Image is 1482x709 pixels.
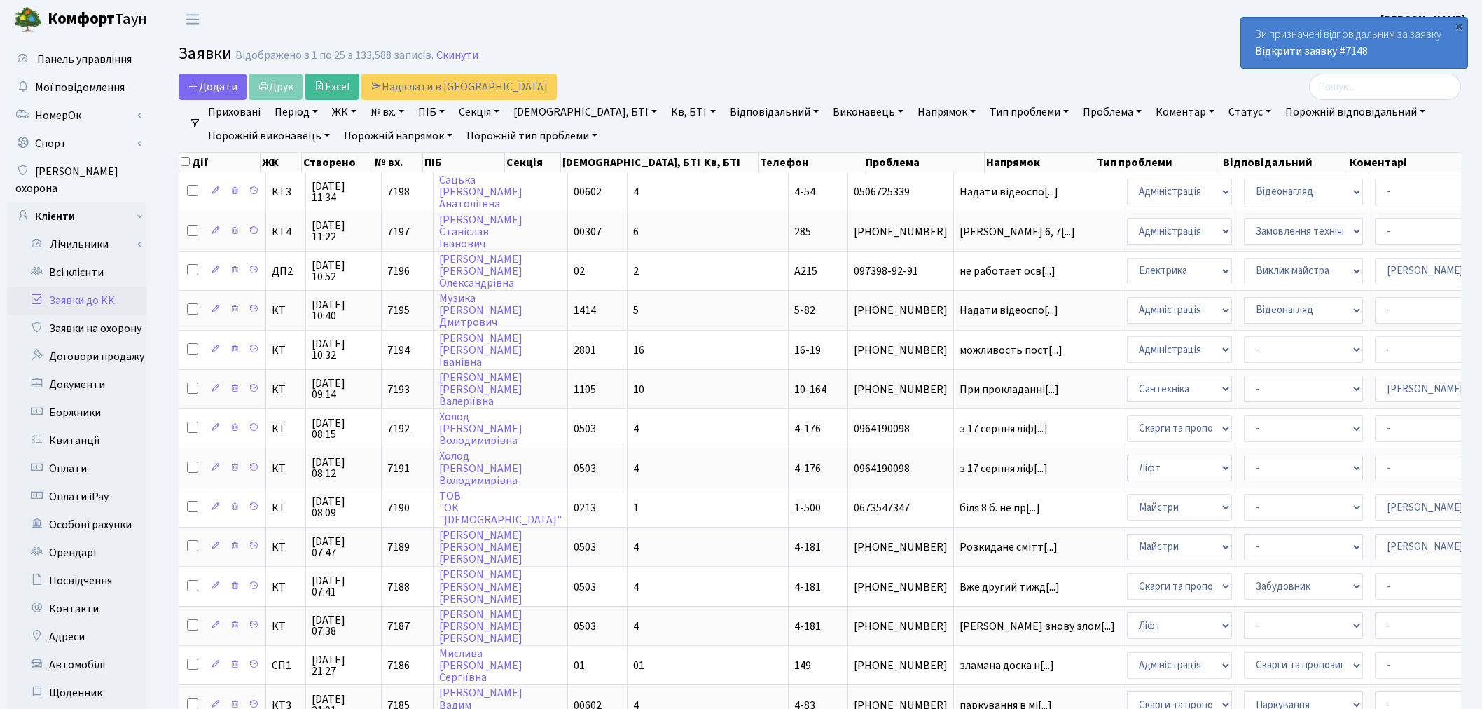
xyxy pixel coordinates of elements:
span: 285 [794,224,811,240]
a: [PERSON_NAME][PERSON_NAME]Валеріївна [439,370,522,409]
a: Коментар [1150,100,1220,124]
span: 1-500 [794,500,821,516]
span: [PHONE_NUMBER] [854,345,948,356]
a: Статус [1223,100,1277,124]
span: [PERSON_NAME] знову злом[...] [960,619,1115,634]
span: 4-54 [794,184,815,200]
span: Надати відеоспо[...] [960,184,1058,200]
img: logo.png [14,6,42,34]
a: Адреси [7,623,147,651]
span: КТ [272,345,300,356]
a: Мислива[PERSON_NAME]Сергіївна [439,646,522,685]
span: 7188 [387,579,410,595]
span: 1414 [574,303,596,318]
span: 0503 [574,461,596,476]
a: ЖК [326,100,362,124]
span: 7194 [387,343,410,358]
a: ТОВ"ОК"[DEMOGRAPHIC_DATA]" [439,488,562,528]
th: ЖК [261,153,302,172]
span: 6 [633,224,639,240]
a: Порожній відповідальний [1280,100,1431,124]
a: Заявки до КК [7,287,147,315]
span: 00602 [574,184,602,200]
a: НомерОк [7,102,147,130]
a: [PERSON_NAME]СтаніславІванович [439,212,522,252]
span: 7187 [387,619,410,634]
a: Порожній тип проблеми [461,124,603,148]
span: [DATE] 07:41 [312,575,375,598]
span: А215 [794,263,817,279]
a: Заявки на охорону [7,315,147,343]
span: зламана доска н[...] [960,658,1054,673]
th: Телефон [759,153,864,172]
a: [PERSON_NAME][PERSON_NAME][PERSON_NAME] [439,528,522,567]
a: Тип проблеми [984,100,1074,124]
a: Проблема [1077,100,1147,124]
span: [PHONE_NUMBER] [854,305,948,316]
span: 7190 [387,500,410,516]
span: можливость пост[...] [960,343,1062,358]
span: 4 [633,461,639,476]
span: При прокладанні[...] [960,382,1059,397]
th: Створено [302,153,374,172]
th: Відповідальний [1221,153,1348,172]
span: 4 [633,421,639,436]
span: 0503 [574,539,596,555]
span: 7197 [387,224,410,240]
span: [DATE] 10:40 [312,299,375,322]
th: Дії [179,153,261,172]
a: Відповідальний [724,100,824,124]
button: Переключити навігацію [175,8,210,31]
a: [PERSON_NAME] охорона [7,158,147,202]
th: Тип проблеми [1095,153,1221,172]
span: 7193 [387,382,410,397]
span: 7198 [387,184,410,200]
span: КТ [272,305,300,316]
span: біля 8 б. не пр[...] [960,500,1040,516]
span: Надати відеоспо[...] [960,303,1058,318]
span: 5-82 [794,303,815,318]
span: КТ [272,581,300,593]
span: 16-19 [794,343,821,358]
span: [DATE] 21:27 [312,654,375,677]
a: ПІБ [413,100,450,124]
span: 2 [633,263,639,279]
span: 4 [633,619,639,634]
span: 4-181 [794,619,821,634]
span: КТ [272,384,300,395]
span: 00307 [574,224,602,240]
a: Порожній виконавець [202,124,335,148]
span: [DATE] 11:22 [312,220,375,242]
a: Приховані [202,100,266,124]
span: 7195 [387,303,410,318]
a: Період [269,100,324,124]
span: 2801 [574,343,596,358]
span: 4-181 [794,539,821,555]
span: [DATE] 10:52 [312,260,375,282]
span: 4 [633,184,639,200]
th: Проблема [864,153,985,172]
a: Спорт [7,130,147,158]
a: Оплати [7,455,147,483]
span: КТ [272,423,300,434]
span: [DATE] 11:34 [312,181,375,203]
span: 0503 [574,579,596,595]
span: Заявки [179,41,232,66]
span: не работает осв[...] [960,263,1055,279]
th: Секція [505,153,561,172]
span: з 17 серпня ліф[...] [960,421,1048,436]
a: Посвідчення [7,567,147,595]
span: КТ [272,542,300,553]
span: 02 [574,263,585,279]
a: Секція [453,100,505,124]
span: [DATE] 08:15 [312,418,375,440]
a: Всі клієнти [7,259,147,287]
span: [PHONE_NUMBER] [854,621,948,632]
span: [PHONE_NUMBER] [854,581,948,593]
span: 7191 [387,461,410,476]
span: Таун [48,8,147,32]
a: Клієнти [7,202,147,230]
a: Панель управління [7,46,147,74]
a: Холод[PERSON_NAME]Володимирівна [439,409,522,448]
span: [PHONE_NUMBER] [854,660,948,671]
